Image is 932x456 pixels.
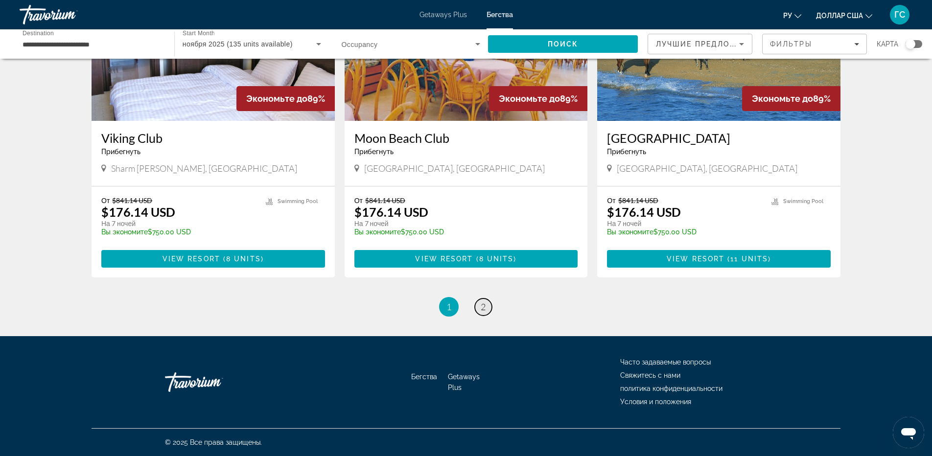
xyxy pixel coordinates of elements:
span: Фильтры [770,40,812,48]
font: © 2025 Все права защищены. [165,438,262,446]
input: Select destination [23,39,162,50]
button: Меню пользователя [887,4,912,25]
span: 11 units [730,255,768,263]
span: 2 [481,301,486,312]
p: $750.00 USD [101,228,256,236]
span: Вы экономите [101,228,148,236]
p: На 7 ночей [101,219,256,228]
span: 1 [446,301,451,312]
a: Иди домой [165,367,263,397]
span: Вы экономите [354,228,401,236]
div: 89% [489,86,587,111]
button: View Resort(11 units) [607,250,831,268]
span: Occupancy [342,41,378,48]
span: От [354,196,363,205]
span: Лучшие предложения [656,40,760,48]
p: $176.14 USD [607,205,681,219]
span: От [101,196,110,205]
span: $841.14 USD [618,196,658,205]
span: Экономьте до [499,93,560,104]
span: Прибегнуть [101,148,140,156]
span: $841.14 USD [112,196,152,205]
span: Поиск [548,40,579,48]
div: 89% [236,86,335,111]
span: Destination [23,30,54,36]
span: Экономьте до [752,93,813,104]
span: View Resort [415,255,473,263]
span: Прибегнуть [354,148,394,156]
span: Swimming Pool [278,198,318,205]
p: $750.00 USD [354,228,568,236]
span: От [607,196,615,205]
span: Sharm [PERSON_NAME], [GEOGRAPHIC_DATA] [111,163,297,174]
span: [GEOGRAPHIC_DATA], [GEOGRAPHIC_DATA] [617,163,797,174]
a: политика конфиденциальности [620,385,722,392]
p: На 7 ночей [354,219,568,228]
button: Filters [762,34,867,54]
nav: Pagination [92,297,840,317]
span: ( ) [724,255,771,263]
p: $176.14 USD [354,205,428,219]
span: $841.14 USD [365,196,405,205]
a: Бегства [487,11,513,19]
a: Getaways Plus [419,11,467,19]
button: View Resort(8 units) [354,250,578,268]
div: 89% [742,86,840,111]
a: Свяжитесь с нами [620,371,680,379]
a: Травориум [20,2,117,27]
a: Условия и положения [620,398,691,406]
span: Экономьте до [246,93,307,104]
button: Изменить валюту [816,8,872,23]
a: Getaways Plus [448,373,480,391]
p: На 7 ночей [607,219,762,228]
span: Прибегнуть [607,148,646,156]
span: Swimming Pool [783,198,823,205]
a: [GEOGRAPHIC_DATA] [607,131,831,145]
span: ( ) [473,255,517,263]
font: ру [783,12,792,20]
span: карта [877,37,898,51]
p: $176.14 USD [101,205,175,219]
span: Вы экономите [607,228,653,236]
span: 8 units [479,255,514,263]
font: доллар США [816,12,863,20]
a: Бегства [411,373,437,381]
span: ноября 2025 (135 units available) [183,40,293,48]
a: Viking Club [101,131,325,145]
iframe: Кнопка запуска окна обмена сообщениями [893,417,924,448]
button: View Resort(8 units) [101,250,325,268]
font: ГС [894,9,905,20]
span: 8 units [226,255,261,263]
p: $750.00 USD [607,228,762,236]
button: Изменить язык [783,8,801,23]
button: Search [488,35,638,53]
span: ( ) [220,255,264,263]
a: Moon Beach Club [354,131,578,145]
span: View Resort [667,255,724,263]
mat-select: Sort by [656,38,744,50]
span: Start Month [183,30,215,37]
a: Часто задаваемые вопросы [620,358,711,366]
span: View Resort [163,255,220,263]
span: [GEOGRAPHIC_DATA], [GEOGRAPHIC_DATA] [364,163,545,174]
